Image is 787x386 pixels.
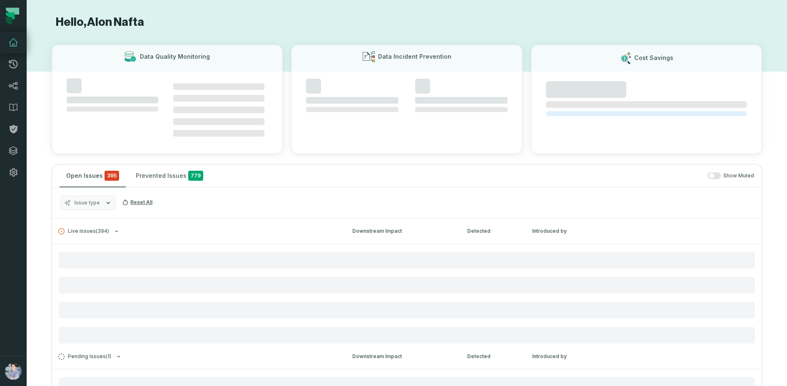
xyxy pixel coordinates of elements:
[60,164,126,187] button: Open Issues
[58,354,111,360] span: Pending Issues ( 1 )
[140,52,210,61] h3: Data Quality Monitoring
[188,171,203,181] span: 779
[291,45,522,154] button: Data Incident Prevention
[467,353,517,360] div: Detected
[532,353,607,360] div: Introduced by
[60,196,115,210] button: Issue type
[58,228,109,234] span: Live Issues ( 394 )
[52,15,762,30] h1: Hello, Alon Nafta
[467,227,517,235] div: Detected
[213,172,754,179] div: Show Muted
[634,54,673,62] h3: Cost Savings
[105,171,119,181] span: critical issues and errors combined
[352,353,452,360] div: Downstream Impact
[5,363,22,380] img: avatar of Alon Nafta
[532,227,607,235] div: Introduced by
[58,228,337,234] button: Live Issues(394)
[378,52,451,61] h3: Data Incident Prevention
[74,199,100,206] span: Issue type
[352,227,452,235] div: Downstream Impact
[58,354,337,360] button: Pending Issues(1)
[531,45,762,154] button: Cost Savings
[52,244,762,344] div: Live Issues(394)
[119,196,156,209] button: Reset All
[52,45,283,154] button: Data Quality Monitoring
[129,164,210,187] button: Prevented Issues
